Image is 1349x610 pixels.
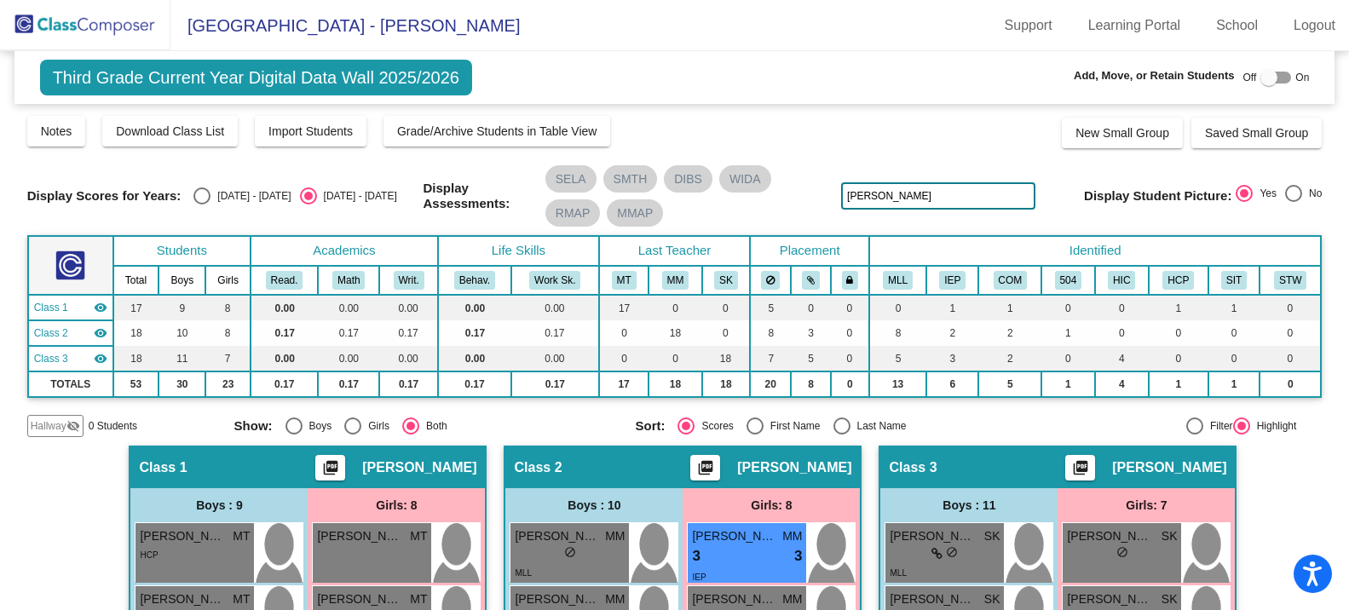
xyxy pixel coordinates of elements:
mat-icon: visibility [94,326,107,340]
th: HICAP [1095,266,1149,295]
td: 0 [649,346,701,371]
td: 0.00 [251,295,319,320]
td: 0 [1260,320,1321,346]
th: Multilingual Learner [869,266,926,295]
mat-radio-group: Select an option [234,417,623,434]
td: 6 [926,371,978,397]
button: Print Students Details [315,455,345,481]
span: HCP [140,550,158,560]
span: Display Assessments: [424,181,533,211]
span: MT [233,590,250,608]
td: 1 [1208,295,1260,320]
button: New Small Group [1062,118,1183,148]
td: 0 [599,346,649,371]
mat-radio-group: Select an option [1236,185,1322,207]
span: Class 3 [889,459,937,476]
span: On [1295,70,1309,85]
span: Class 1 [34,300,68,315]
td: 0.17 [251,371,319,397]
th: Student Intervention Team [1208,266,1260,295]
td: 0.17 [438,371,511,397]
mat-chip: MMAP [607,199,663,227]
mat-chip: SMTH [603,165,658,193]
span: [PERSON_NAME] [515,527,600,545]
td: 4 [1095,371,1149,397]
div: Girls: 8 [683,488,860,522]
span: [PERSON_NAME] [515,590,600,608]
input: Search... [841,182,1035,210]
span: Class 1 [139,459,187,476]
button: Math [332,271,365,290]
span: MLL [890,568,906,578]
th: 504 Plan [1041,266,1094,295]
td: 18 [649,320,701,346]
td: 20 [750,371,791,397]
span: [PERSON_NAME] [1112,459,1226,476]
mat-chip: DIBS [664,165,712,193]
td: 0.00 [438,295,511,320]
span: Grade/Archive Students in Table View [397,124,597,138]
div: Boys [303,418,332,434]
td: 0 [1041,346,1094,371]
button: HCP [1162,271,1194,290]
button: SIT [1221,271,1247,290]
span: MM [782,590,802,608]
td: 30 [159,371,205,397]
div: Filter [1203,418,1233,434]
td: 0 [831,295,869,320]
td: 0 [831,346,869,371]
td: 0 [649,295,701,320]
td: 0.00 [438,346,511,371]
th: Last Teacher [599,236,750,266]
mat-icon: picture_as_pdf [1070,459,1091,483]
span: [PERSON_NAME] [890,527,975,545]
span: [PERSON_NAME] [140,590,225,608]
span: Show: [234,418,273,434]
div: Boys : 10 [505,488,683,522]
div: [DATE] - [DATE] [317,188,397,204]
span: MM [605,527,625,545]
td: 3 [926,346,978,371]
span: Display Scores for Years: [27,188,182,204]
span: SK [984,590,1000,608]
td: 0.00 [511,295,599,320]
td: 1 [1149,295,1208,320]
td: 0.17 [511,320,599,346]
button: STW [1274,271,1306,290]
span: [PERSON_NAME] [1067,590,1152,608]
button: Print Students Details [690,455,720,481]
td: 0 [1149,320,1208,346]
button: Import Students [255,116,366,147]
span: do_not_disturb_alt [564,546,576,558]
th: Marlin Mangels [649,266,701,295]
button: MM [662,271,689,290]
td: 13 [869,371,926,397]
button: Print Students Details [1065,455,1095,481]
span: Sort: [635,418,665,434]
th: Sara King [702,266,751,295]
th: Girls [205,266,250,295]
td: 0.00 [318,346,379,371]
td: 0 [1041,295,1094,320]
div: Boys : 9 [130,488,308,522]
button: IEP [939,271,966,290]
button: Work Sk. [529,271,580,290]
button: 504 [1055,271,1082,290]
span: SK [1162,527,1178,545]
td: 0 [1208,346,1260,371]
td: 0 [599,320,649,346]
td: 1 [1208,371,1260,397]
mat-radio-group: Select an option [193,187,396,204]
span: SK [984,527,1000,545]
td: 2 [978,320,1041,346]
mat-icon: picture_as_pdf [695,459,716,483]
td: 4 [1095,346,1149,371]
button: SK [714,271,738,290]
span: IEP [692,573,706,582]
td: 18 [113,320,159,346]
td: 1 [1149,371,1208,397]
th: Keep away students [750,266,791,295]
div: [DATE] - [DATE] [210,188,291,204]
td: 1 [978,295,1041,320]
td: 5 [750,295,791,320]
